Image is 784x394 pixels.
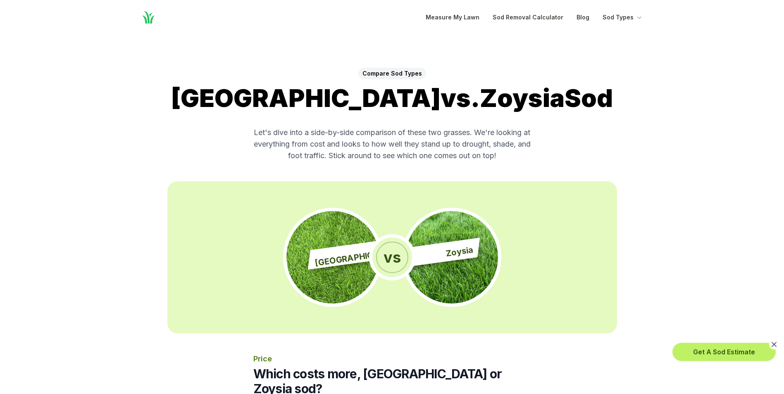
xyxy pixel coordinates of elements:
[286,211,379,304] img: Close up photo of Bahia sod
[577,12,589,22] a: Blog
[171,83,613,113] span: [GEOGRAPHIC_DATA] vs. Zoysia Sod
[672,343,776,361] button: Get A Sod Estimate
[445,244,474,259] span: Zoysia
[358,68,426,79] span: Compare Sod Types
[603,12,643,22] button: Sod Types
[253,127,531,161] p: Let's dive into a side-by-side comparison of these two grasses. We're looking at everything from ...
[314,245,404,269] span: [GEOGRAPHIC_DATA]
[376,242,408,273] span: vs
[405,211,498,304] img: Close up photo of Zoysia sod
[493,12,563,22] a: Sod Removal Calculator
[426,12,479,22] a: Measure My Lawn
